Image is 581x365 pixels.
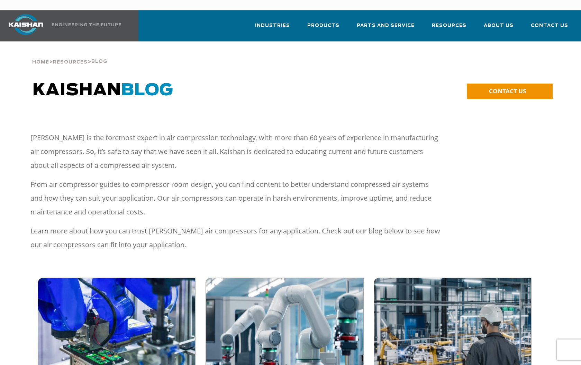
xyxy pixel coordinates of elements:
a: Parts and Service [357,17,415,40]
h1: Kaishan [33,81,417,100]
img: Engineering the future [52,23,121,26]
a: Contact Us [531,17,568,40]
p: Learn more about how you can trust [PERSON_NAME] air compressors for any application. Check out o... [30,224,442,252]
a: Products [307,17,339,40]
span: Home [32,60,49,65]
span: About Us [484,22,514,30]
a: About Us [484,17,514,40]
a: Resources [53,59,88,65]
span: Industries [255,22,290,30]
span: Blog [91,59,108,64]
a: Home [32,59,49,65]
span: Contact Us [531,22,568,30]
span: Resources [432,22,466,30]
p: From air compressor guides to compressor room design, you can find content to better understand c... [30,177,442,219]
span: CONTACT US [489,87,526,95]
a: CONTACT US [467,84,553,99]
span: Resources [53,60,88,65]
a: Resources [432,17,466,40]
span: Products [307,22,339,30]
a: Industries [255,17,290,40]
p: [PERSON_NAME] is the foremost expert in air compression technology, with more than 60 years of ex... [30,131,442,172]
span: BLOG [121,82,173,99]
div: > > [32,41,108,68]
span: Parts and Service [357,22,415,30]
